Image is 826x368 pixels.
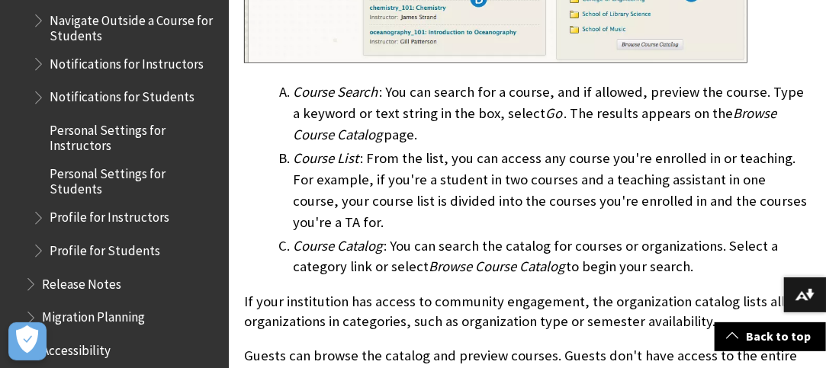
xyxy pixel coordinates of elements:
[293,235,811,278] li: : You can search the catalog for courses or organizations. Select a category link or select to be...
[293,148,811,233] li: : From the list, you can access any course you're enrolled in or teaching. For example, if you're...
[293,149,358,167] span: Course List
[715,322,826,350] a: Back to top
[50,161,218,197] span: Personal Settings for Students
[293,83,378,101] span: Course Search
[50,51,204,72] span: Notifications for Instructors
[50,238,160,258] span: Profile for Students
[244,293,811,332] p: If your institution has access to community engagement, the organization catalog lists all organi...
[293,237,382,254] span: Course Catalog
[50,205,169,226] span: Profile for Instructors
[50,85,194,105] span: Notifications for Students
[8,322,47,360] button: Open Preferences
[293,104,776,143] span: Browse Course Catalog
[50,8,218,43] span: Navigate Outside a Course for Students
[42,305,145,325] span: Migration Planning
[429,258,564,276] span: Browse Course Catalog
[293,82,811,146] li: : You can search for a course, and if allowed, preview the course. Type a keyword or text string ...
[545,104,562,122] span: Go
[42,271,121,292] span: Release Notes
[42,338,111,358] span: Accessibility
[50,117,218,153] span: Personal Settings for Instructors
